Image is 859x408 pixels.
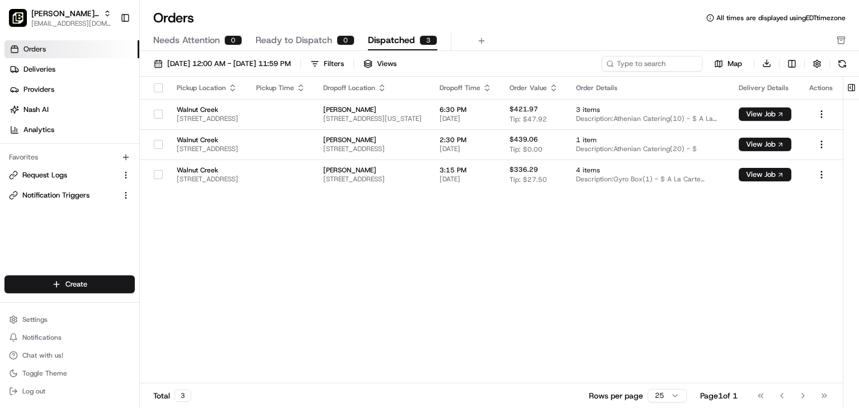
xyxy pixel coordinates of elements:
span: $439.06 [509,135,538,144]
button: View Job [739,138,791,151]
span: Notification Triggers [22,190,89,200]
div: Dropoff Location [323,83,422,92]
button: Create [4,275,135,293]
button: Request Logs [4,166,135,184]
button: Settings [4,312,135,327]
div: Dropoff Time [440,83,492,92]
span: [STREET_ADDRESS] [177,175,238,184]
a: Orders [4,40,139,58]
a: View Job [739,110,791,119]
div: Actions [809,83,834,92]
button: Log out [4,383,135,399]
div: Favorites [4,148,135,166]
a: Analytics [4,121,139,139]
span: Tip: $27.50 [509,175,547,184]
div: Page 1 of 1 [700,390,738,401]
button: Notification Triggers [4,186,135,204]
span: Walnut Creek [177,135,238,144]
span: $421.97 [509,105,538,114]
a: Deliveries [4,60,139,78]
span: Request Logs [22,170,67,180]
button: [DATE] 12:00 AM - [DATE] 11:59 PM [149,56,296,72]
a: View Job [739,140,791,149]
div: 3 [174,390,191,402]
button: View Job [739,107,791,121]
span: Description: Gyro Box(1) - $ A La Carte Salad(1) - $ A La Carte Sides(1) - $ A La Carte Sides(1) - $ [576,175,721,184]
button: Toggle Theme [4,365,135,381]
div: Delivery Details [739,83,791,92]
span: 6:30 PM [440,105,492,114]
span: Tip: $47.92 [509,115,547,124]
span: Ready to Dispatch [256,34,332,47]
a: Notification Triggers [9,190,117,200]
button: [PERSON_NAME] the Greek (Walnut Creek) [31,8,99,19]
span: [STREET_ADDRESS] [323,144,422,153]
span: Log out [22,387,45,396]
a: Providers [4,81,139,99]
button: [EMAIL_ADDRESS][DOMAIN_NAME] [31,19,111,28]
span: Deliveries [23,64,55,74]
span: Views [377,59,397,69]
a: Request Logs [9,170,117,180]
span: All times are displayed using EDT timezone [716,13,846,22]
button: Chat with us! [4,348,135,363]
span: Dispatched [368,34,415,47]
span: Walnut Creek [177,105,238,114]
span: Description: Athenian Catering(20) - $ [576,144,721,153]
div: 0 [337,35,355,45]
div: Filters [324,59,344,69]
span: 2:30 PM [440,135,492,144]
button: Nick the Greek (Walnut Creek)[PERSON_NAME] the Greek (Walnut Creek)[EMAIL_ADDRESS][DOMAIN_NAME] [4,4,116,31]
span: 4 items [576,166,721,175]
a: Nash AI [4,101,139,119]
span: Providers [23,85,54,95]
span: [DATE] [440,114,492,123]
span: 3:15 PM [440,166,492,175]
span: Analytics [23,125,54,135]
span: 1 item [576,135,721,144]
div: 3 [419,35,437,45]
input: Type to search [602,56,702,72]
button: Filters [305,56,349,72]
span: [STREET_ADDRESS] [177,114,238,123]
span: Chat with us! [22,351,63,360]
h1: Orders [153,9,194,27]
span: Needs Attention [153,34,220,47]
div: Pickup Location [177,83,238,92]
span: Map [728,59,742,69]
span: [DATE] [440,175,492,184]
span: [PERSON_NAME] [323,166,422,175]
button: Refresh [834,56,850,72]
span: Toggle Theme [22,369,67,378]
div: 0 [224,35,242,45]
span: Create [65,279,87,289]
button: Map [707,57,749,71]
div: Order Value [509,83,558,92]
span: Tip: $0.00 [509,145,542,154]
span: Description: Athenian Catering(10) - $ A La Carte Salad(1) - $ A La Carte Protein(1) - $ [576,114,721,123]
span: [DATE] 12:00 AM - [DATE] 11:59 PM [167,59,291,69]
span: [PERSON_NAME] [323,135,422,144]
span: Walnut Creek [177,166,238,175]
div: Order Details [576,83,721,92]
span: [DATE] [440,144,492,153]
p: Rows per page [589,390,643,401]
button: Notifications [4,330,135,345]
img: Nick the Greek (Walnut Creek) [9,9,27,27]
span: [PERSON_NAME] [323,105,422,114]
span: 3 items [576,105,721,114]
span: [STREET_ADDRESS] [323,175,422,184]
div: Total [153,390,191,402]
span: [STREET_ADDRESS][US_STATE] [323,114,422,123]
span: [STREET_ADDRESS] [177,144,238,153]
span: Nash AI [23,105,49,115]
button: View Job [739,168,791,181]
span: Settings [22,315,48,324]
a: View Job [739,170,791,179]
span: $336.29 [509,165,538,174]
div: Pickup Time [256,83,305,92]
span: Notifications [22,333,62,342]
button: Views [358,56,402,72]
